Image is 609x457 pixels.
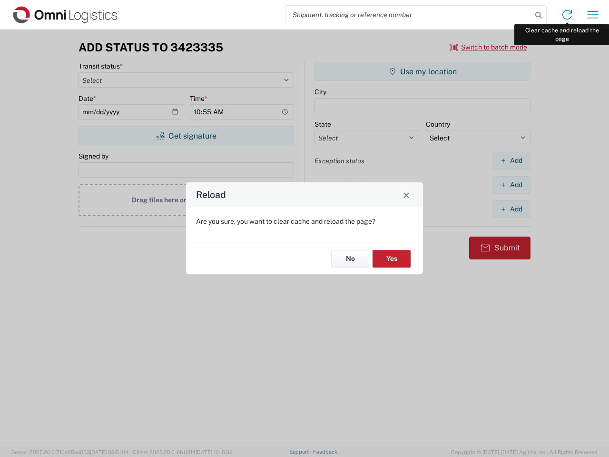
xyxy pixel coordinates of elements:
button: Close [400,188,413,201]
input: Shipment, tracking or reference number [285,6,532,24]
button: No [331,250,369,268]
p: Are you sure, you want to clear cache and reload the page? [196,217,413,226]
h4: Reload [196,188,226,202]
button: Yes [373,250,411,268]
